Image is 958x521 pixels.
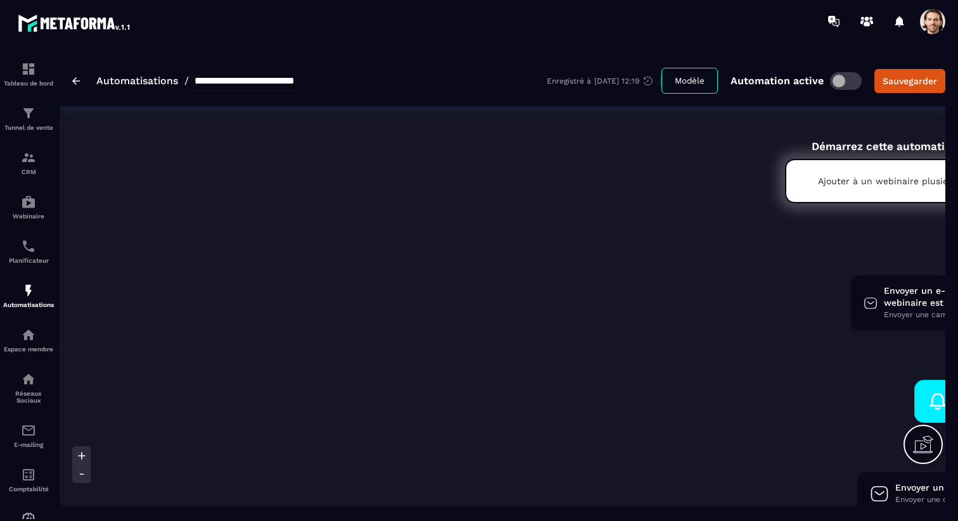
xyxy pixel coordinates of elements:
[3,458,54,502] a: accountantaccountantComptabilité
[21,239,36,254] img: scheduler
[3,141,54,185] a: formationformationCRM
[18,11,132,34] img: logo
[883,75,937,87] div: Sauvegarder
[3,441,54,448] p: E-mailing
[21,150,36,165] img: formation
[3,213,54,220] p: Webinaire
[3,124,54,131] p: Tunnel de vente
[21,106,36,121] img: formation
[3,185,54,229] a: automationsautomationsWebinaire
[3,413,54,458] a: emailemailE-mailing
[21,194,36,210] img: automations
[96,75,178,87] a: Automatisations
[21,467,36,482] img: accountant
[3,346,54,353] p: Espace membre
[594,77,639,85] p: [DATE] 12:19
[21,327,36,342] img: automations
[21,61,36,77] img: formation
[3,318,54,362] a: automationsautomationsEspace membre
[661,68,718,94] button: Modèle
[3,168,54,175] p: CRM
[184,75,189,87] span: /
[731,75,824,87] p: Automation active
[3,362,54,413] a: social-networksocial-networkRéseaux Sociaux
[547,75,661,87] div: Enregistré à
[3,390,54,404] p: Réseaux Sociaux
[3,96,54,141] a: formationformationTunnel de vente
[3,52,54,96] a: formationformationTableau de bord
[3,486,54,493] p: Comptabilité
[3,257,54,264] p: Planificateur
[3,229,54,273] a: schedulerschedulerPlanificateur
[3,273,54,318] a: automationsautomationsAutomatisations
[3,301,54,308] p: Automatisations
[21,423,36,438] img: email
[21,283,36,298] img: automations
[72,77,80,85] img: arrow
[3,80,54,87] p: Tableau de bord
[21,372,36,387] img: social-network
[874,69,945,93] button: Sauvegarder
